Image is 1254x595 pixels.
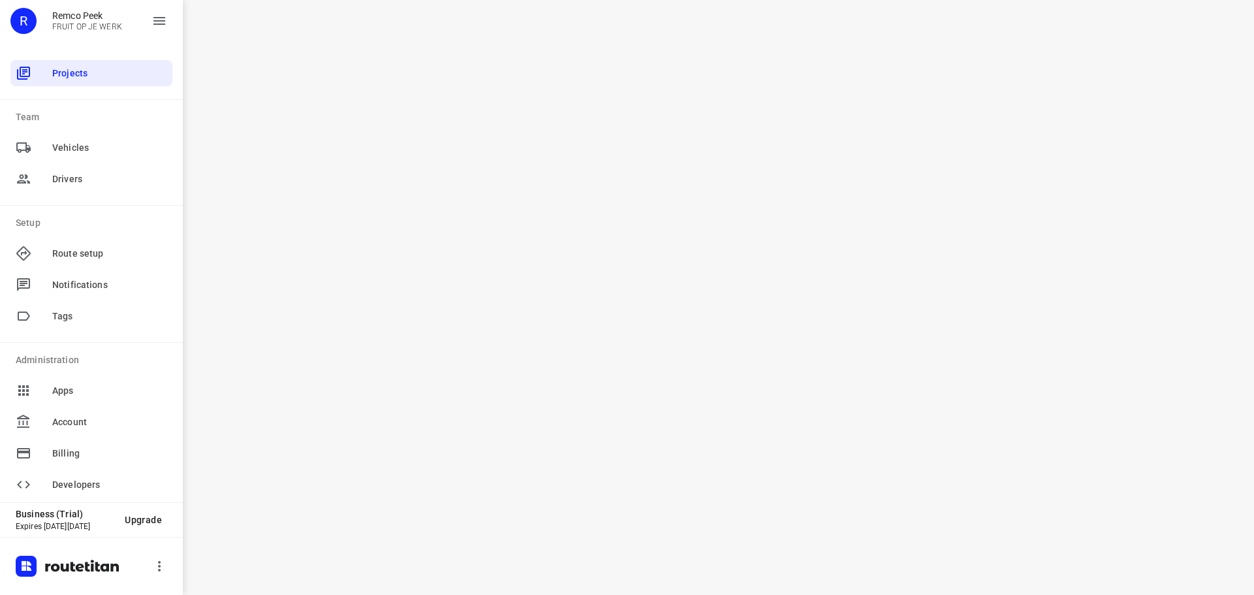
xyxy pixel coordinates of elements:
p: Remco Peek [52,10,122,21]
div: Vehicles [10,135,172,161]
span: Apps [52,384,167,398]
p: Team [16,110,172,124]
span: Tags [52,310,167,323]
span: Projects [52,67,167,80]
div: Billing [10,440,172,466]
span: Notifications [52,278,167,292]
div: Developers [10,472,172,498]
p: Business (Trial) [16,509,114,519]
span: Drivers [52,172,167,186]
span: Account [52,415,167,429]
span: Vehicles [52,141,167,155]
div: Projects [10,60,172,86]
span: Route setup [52,247,167,261]
p: Administration [16,353,172,367]
div: Tags [10,303,172,329]
span: Upgrade [125,515,162,525]
p: FRUIT OP JE WERK [52,22,122,31]
span: Developers [52,478,167,492]
div: Apps [10,378,172,404]
p: Setup [16,216,172,230]
div: Account [10,409,172,435]
div: R [10,8,37,34]
span: Billing [52,447,167,460]
button: Upgrade [114,508,172,532]
div: Route setup [10,240,172,266]
div: Notifications [10,272,172,298]
div: Drivers [10,166,172,192]
p: Expires [DATE][DATE] [16,522,114,531]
